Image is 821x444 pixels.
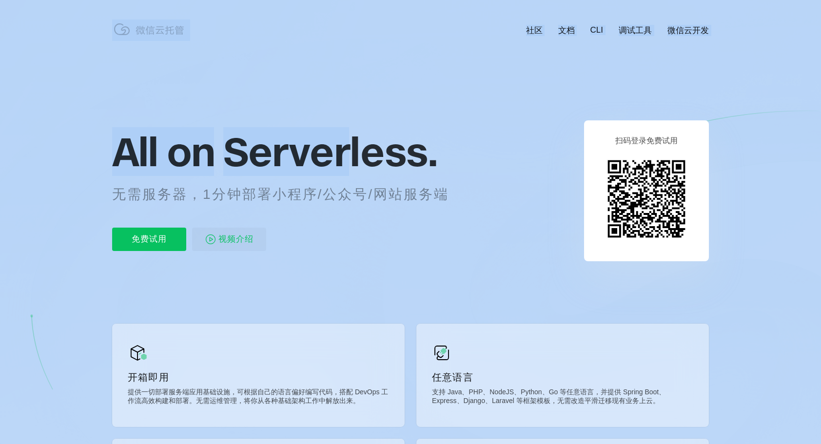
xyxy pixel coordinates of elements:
[112,127,214,176] span: All on
[218,228,254,251] span: 视频介绍
[432,388,693,407] p: 支持 Java、PHP、NodeJS、Python、Go 等任意语言，并提供 Spring Boot、Express、Django、Laravel 等框架模板，无需改造平滑迁移现有业务上云。
[128,370,389,384] p: 开箱即用
[112,32,190,40] a: 微信云托管
[223,127,437,176] span: Serverless.
[667,25,709,36] a: 微信云开发
[558,25,575,36] a: 文档
[205,233,216,245] img: video_play.svg
[112,19,190,39] img: 微信云托管
[128,388,389,407] p: 提供一切部署服务端应用基础设施，可根据自己的语言偏好编写代码，搭配 DevOps 工作流高效构建和部署。无需运维管理，将你从各种基础架构工作中解放出来。
[526,25,543,36] a: 社区
[615,136,678,146] p: 扫码登录免费试用
[112,185,467,204] p: 无需服务器，1分钟部署小程序/公众号/网站服务端
[432,370,693,384] p: 任意语言
[619,25,652,36] a: 调试工具
[112,228,186,251] p: 免费试用
[590,25,603,35] a: CLI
